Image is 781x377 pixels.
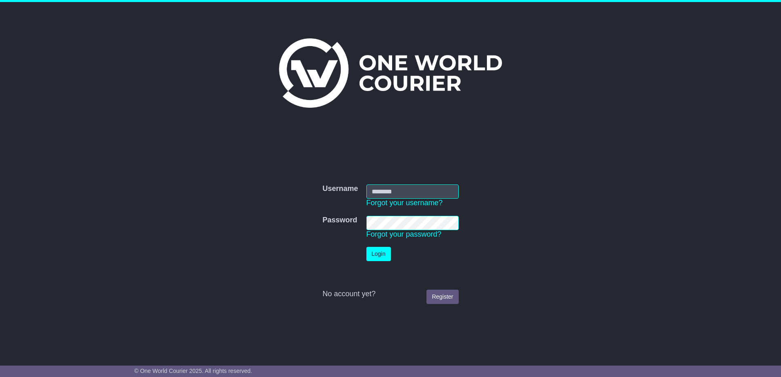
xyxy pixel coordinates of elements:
a: Forgot your password? [366,230,442,238]
label: Password [322,216,357,225]
span: © One World Courier 2025. All rights reserved. [134,368,252,374]
label: Username [322,184,358,193]
button: Login [366,247,391,261]
div: No account yet? [322,290,458,299]
a: Forgot your username? [366,199,443,207]
a: Register [426,290,458,304]
img: One World [279,38,502,108]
